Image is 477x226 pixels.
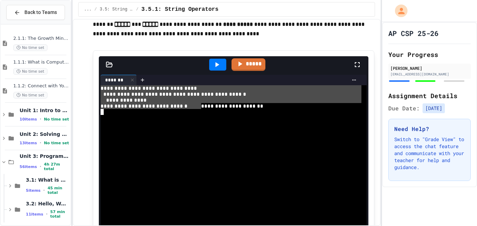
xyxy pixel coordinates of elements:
[26,188,41,193] span: 5 items
[100,7,133,12] span: 3.5: String Operators
[388,50,471,59] h2: Your Progress
[47,186,69,195] span: 45 min total
[388,91,471,101] h2: Assignment Details
[40,116,41,122] span: •
[20,153,69,159] span: Unit 3: Programming with Python
[44,141,69,145] span: No time set
[394,136,465,171] p: Switch to "Grade View" to access the chat feature and communicate with your teacher for help and ...
[20,165,37,169] span: 56 items
[46,211,47,217] span: •
[136,7,139,12] span: /
[40,140,41,146] span: •
[141,5,219,14] span: 3.5.1: String Operators
[13,44,47,51] span: No time set
[40,164,41,169] span: •
[13,36,69,42] span: 2.1.1: The Growth Mindset
[20,117,37,122] span: 10 items
[20,131,69,137] span: Unit 2: Solving Problems in Computer Science
[26,212,43,217] span: 11 items
[50,210,69,219] span: 57 min total
[13,68,47,75] span: No time set
[390,72,469,77] div: [EMAIL_ADDRESS][DOMAIN_NAME]
[423,103,445,113] span: [DATE]
[13,59,69,65] span: 1.1.1: What is Computer Science?
[388,28,439,38] h1: AP CSP 25-26
[94,7,97,12] span: /
[43,188,45,193] span: •
[6,5,65,20] button: Back to Teams
[20,107,69,114] span: Unit 1: Intro to Computer Science
[26,177,69,183] span: 3.1: What is Code?
[44,162,69,171] span: 4h 27m total
[390,65,469,71] div: [PERSON_NAME]
[84,7,92,12] span: ...
[44,117,69,122] span: No time set
[24,9,57,16] span: Back to Teams
[26,201,69,207] span: 3.2: Hello, World!
[13,83,69,89] span: 1.1.2: Connect with Your World
[388,3,409,19] div: My Account
[13,92,47,99] span: No time set
[388,104,420,112] span: Due Date:
[394,125,465,133] h3: Need Help?
[20,141,37,145] span: 13 items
